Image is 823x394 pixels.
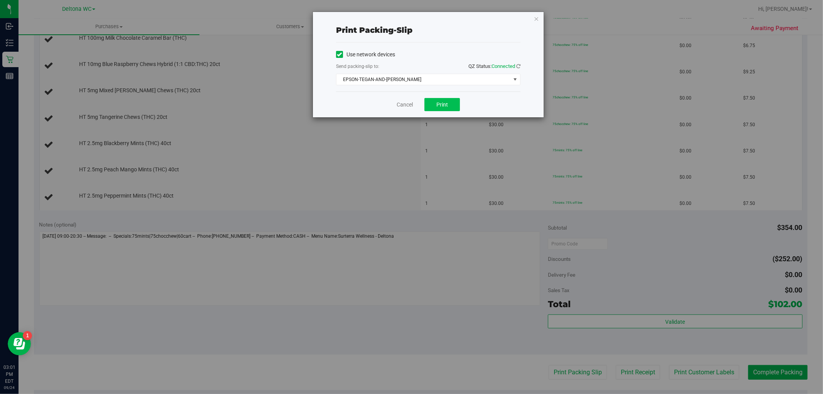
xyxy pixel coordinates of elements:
[510,74,520,85] span: select
[336,25,412,35] span: Print packing-slip
[492,63,515,69] span: Connected
[336,63,379,70] label: Send packing-slip to:
[336,74,510,85] span: EPSON-TEGAN-AND-[PERSON_NAME]
[23,331,32,340] iframe: Resource center unread badge
[397,101,413,109] a: Cancel
[424,98,460,111] button: Print
[468,63,521,69] span: QZ Status:
[8,332,31,355] iframe: Resource center
[336,51,395,59] label: Use network devices
[436,101,448,108] span: Print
